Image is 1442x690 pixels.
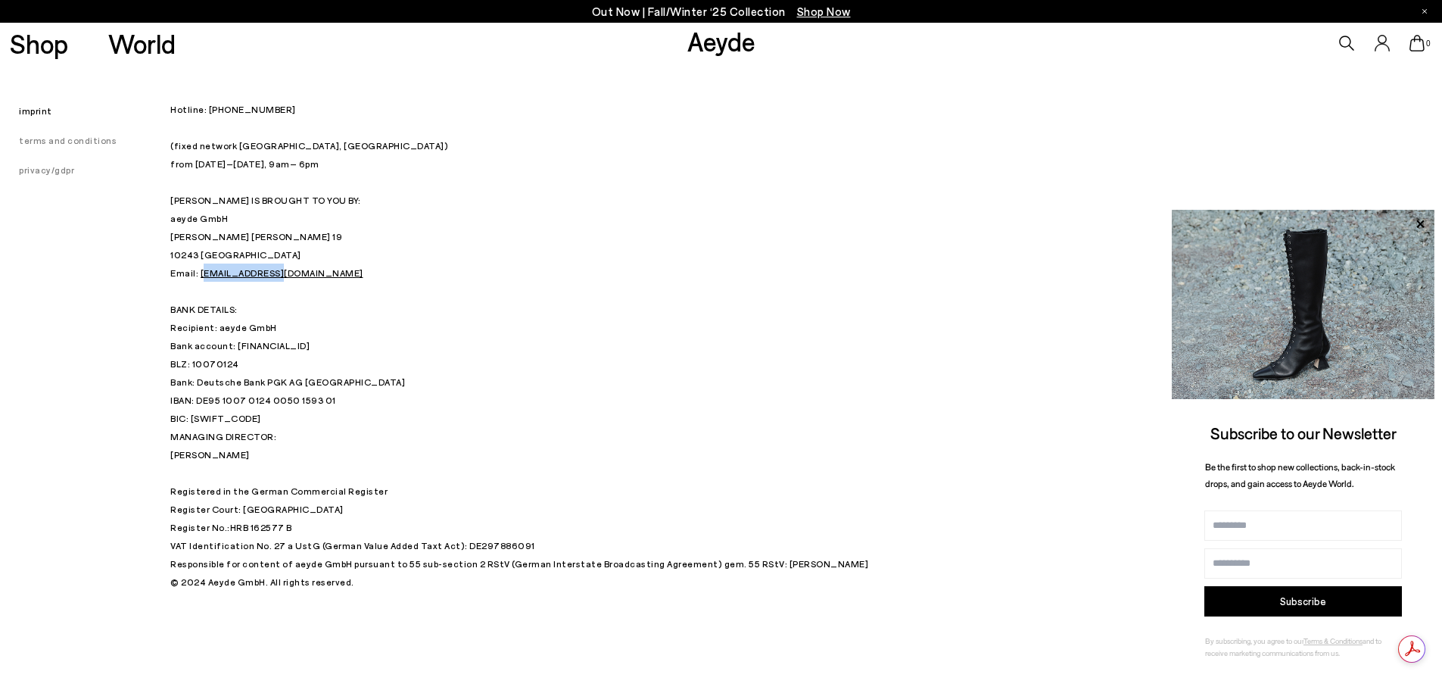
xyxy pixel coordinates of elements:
[170,100,927,427] p: Hotline: [PHONE_NUMBER] (fixed network [GEOGRAPHIC_DATA], [GEOGRAPHIC_DATA]) from [DATE] [DATE], ...
[1205,461,1395,489] span: Be the first to shop new collections, back-in-stock drops, and gain access to Aeyde World.
[170,554,927,573] p: Responsible for content of aeyde GmbH pursuant to 55 sub-section 2 RStV (German Interstate Broadc...
[1204,586,1402,617] button: Subscribe
[1210,423,1397,442] span: Subscribe to our Newsletter
[1425,39,1432,48] span: 0
[10,30,68,57] a: Shop
[226,158,234,169] span: –
[1205,636,1303,645] span: By subscribing, you agree to our
[170,427,927,554] p: MANAGING DIRECTOR: [PERSON_NAME] Registered in the German Commercial Register Register Court: [GE...
[1172,210,1434,399] img: 2a6287a1333c9a56320fd6e7b3c4a9a9.jpg
[108,30,176,57] a: World
[1409,35,1425,52] a: 0
[201,267,363,278] a: [EMAIL_ADDRESS][DOMAIN_NAME]
[592,2,851,21] p: Out Now | Fall/Winter ‘25 Collection
[687,25,755,57] a: Aeyde
[170,573,927,591] div: © 2024 Aeyde GmbH. All rights reserved.
[1303,636,1363,645] a: Terms & Conditions
[797,5,851,18] span: Navigate to /collections/new-in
